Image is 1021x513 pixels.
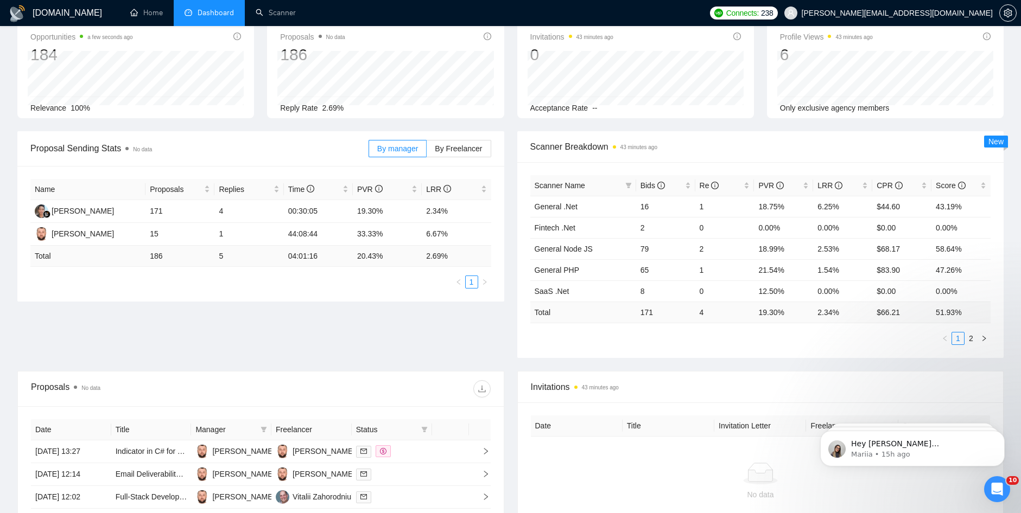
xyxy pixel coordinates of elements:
[31,380,261,397] div: Proposals
[307,185,314,193] span: info-circle
[212,445,275,457] div: [PERSON_NAME]
[535,245,593,253] a: General Node JS
[185,9,192,16] span: dashboard
[754,217,813,238] td: 0.00%
[952,332,964,344] a: 1
[754,280,813,302] td: 12.50%
[191,419,271,440] th: Manager
[116,470,474,478] a: Email Deliverability Expert Needed to Prevent Our Emails from Going to Spam ([DOMAIN_NAME] domain)
[195,445,209,458] img: ST
[195,469,275,478] a: ST[PERSON_NAME]
[695,196,754,217] td: 1
[761,7,773,19] span: 238
[978,332,991,345] button: right
[474,384,490,393] span: download
[31,486,111,509] td: [DATE] 12:02
[754,196,813,217] td: 18.75%
[271,419,352,440] th: Freelancer
[111,486,192,509] td: Full-Stack Developer (React + Node.js + MySQL) for AI-Powered Healthcare Web App
[931,238,991,259] td: 58.64%
[540,489,982,501] div: No data
[35,227,48,241] img: ST
[531,415,623,437] th: Date
[288,185,314,194] span: Time
[938,332,952,345] button: left
[30,142,369,155] span: Proposal Sending Stats
[872,196,931,217] td: $44.60
[280,104,318,112] span: Reply Rate
[636,259,695,280] td: 65
[695,280,754,302] td: 0
[872,217,931,238] td: $0.00
[150,183,202,195] span: Proposals
[276,492,355,501] a: VZVitalii Zahorodniuk
[473,380,491,397] button: download
[380,448,386,454] span: dollar
[872,238,931,259] td: $68.17
[780,104,890,112] span: Only exclusive agency members
[261,426,267,433] span: filter
[636,238,695,259] td: 79
[52,205,114,217] div: [PERSON_NAME]
[375,185,383,193] span: info-circle
[804,408,1021,484] iframe: Intercom notifications message
[983,33,991,40] span: info-circle
[31,463,111,486] td: [DATE] 12:14
[620,144,657,150] time: 43 minutes ago
[931,280,991,302] td: 0.00%
[942,335,948,342] span: left
[535,287,569,296] a: SaaS .Net
[531,380,991,394] span: Invitations
[787,9,795,17] span: user
[999,9,1017,17] a: setting
[872,280,931,302] td: $0.00
[353,246,422,267] td: 20.43 %
[695,238,754,259] td: 2
[111,440,192,463] td: Indicator in C# for TWM Trading platform
[981,335,987,342] span: right
[813,280,872,302] td: 0.00%
[931,217,991,238] td: 0.00%
[780,44,873,65] div: 6
[276,467,289,481] img: ST
[419,421,430,438] span: filter
[357,185,383,194] span: PVR
[435,144,482,153] span: By Freelancer
[326,34,345,40] span: No data
[276,446,355,455] a: ST[PERSON_NAME]
[835,34,872,40] time: 43 minutes ago
[636,217,695,238] td: 2
[640,181,665,190] span: Bids
[30,104,66,112] span: Relevance
[695,259,754,280] td: 1
[931,302,991,323] td: 51.93 %
[322,104,344,112] span: 2.69%
[422,246,491,267] td: 2.69 %
[111,463,192,486] td: Email Deliverability Expert Needed to Prevent Our Emails from Going to Spam (dgx.eco domain)
[30,44,133,65] div: 184
[214,246,283,267] td: 5
[377,144,418,153] span: By manager
[535,202,578,211] a: General .Net
[478,275,491,288] li: Next Page
[452,275,465,288] button: left
[35,204,48,218] img: TH
[576,34,613,40] time: 43 minutes ago
[280,30,345,43] span: Proposals
[426,185,451,194] span: LRR
[465,275,478,288] li: 1
[116,447,253,456] a: Indicator in C# for TWM Trading platform
[455,279,462,285] span: left
[695,302,754,323] td: 4
[466,276,478,288] a: 1
[198,8,234,17] span: Dashboard
[895,182,903,189] span: info-circle
[530,104,588,112] span: Acceptance Rate
[484,33,491,40] span: info-circle
[965,332,978,345] li: 2
[473,470,490,478] span: right
[952,332,965,345] li: 1
[754,259,813,280] td: 21.54%
[988,137,1004,146] span: New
